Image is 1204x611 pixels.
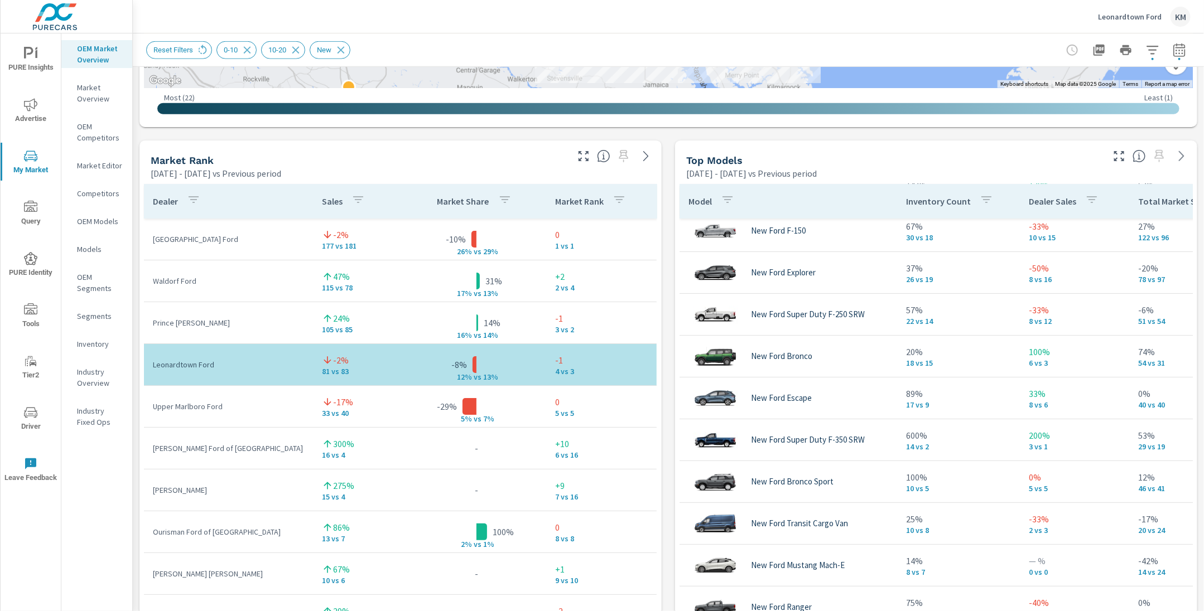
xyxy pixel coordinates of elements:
p: -2% [333,228,349,241]
p: 26% v [449,247,478,257]
a: See more details in report [637,147,655,165]
p: -29% [437,400,457,413]
p: 37% [906,261,1011,275]
p: 8 vs 12 [1029,317,1120,326]
span: Reset Filters [147,46,200,54]
p: 0% [1029,471,1120,484]
p: s 29% [478,247,504,257]
div: Competitors [61,185,132,202]
button: Apply Filters [1142,39,1164,61]
p: 600% [906,429,1011,442]
p: 15 vs 4 [322,492,398,501]
p: 5% v [449,414,478,424]
p: 2 vs 4 [555,283,648,292]
h5: Top Models [686,154,743,166]
p: -10% [446,232,466,246]
p: 13 vs 7 [322,534,398,543]
p: Market Overview [77,82,123,104]
p: Model [688,196,712,207]
p: 0 [555,228,648,241]
p: 75% [906,596,1011,609]
div: OEM Segments [61,269,132,297]
div: Market Editor [61,157,132,174]
p: 57% [906,303,1011,317]
a: Terms (opens in new tab) [1123,81,1138,87]
p: 33 vs 40 [322,409,398,418]
span: PURE Insights [4,47,57,74]
p: -50% [1029,261,1120,275]
img: glamour [693,340,738,373]
p: -17% [333,395,353,409]
p: [PERSON_NAME] [153,484,304,496]
p: New Ford Explorer [751,268,816,278]
p: Most ( 22 ) [164,93,195,103]
p: Ourisman Ford of [GEOGRAPHIC_DATA] [153,526,304,537]
div: OEM Market Overview [61,40,132,68]
p: — % [1029,554,1120,568]
p: 10 vs 6 [322,576,398,585]
p: Waldorf Ford [153,275,304,287]
div: KM [1171,7,1191,27]
p: 24% [333,312,350,325]
p: 12% v [449,372,478,382]
p: s 13% [478,289,504,299]
p: -1 [555,312,648,325]
p: New Ford Escape [751,393,812,403]
p: -2% [333,353,349,367]
span: Driver [4,406,57,433]
img: Google [147,74,184,88]
div: Industry Fixed Ops [61,403,132,430]
p: 177 vs 181 [322,241,398,250]
p: 25% [906,512,1011,526]
p: 26 vs 19 [906,275,1011,284]
span: Market Rank shows you how you rank, in terms of sales, to other dealerships in your market. “Mark... [597,149,610,163]
p: 1 vs 1 [555,241,648,250]
p: OEM Segments [77,271,123,294]
p: [PERSON_NAME] Ford of [GEOGRAPHIC_DATA] [153,443,304,454]
p: OEM Competitors [77,121,123,143]
p: +9 [555,479,648,492]
p: New Ford F-150 [751,226,806,236]
p: Segments [77,311,123,322]
p: - [475,567,478,580]
div: Reset Filters [146,41,212,59]
p: 3 vs 2 [555,325,648,334]
img: glamour [693,507,738,540]
img: glamour [693,298,738,331]
p: 81 vs 83 [322,367,398,376]
p: OEM Models [77,216,123,227]
span: 0-10 [217,46,244,54]
img: glamour [693,549,738,582]
p: [DATE] - [DATE] vs Previous period [686,167,817,180]
p: Inventory Count [906,196,971,207]
p: +10 [555,437,648,450]
p: +2 [555,270,648,283]
p: 8 vs 6 [1029,400,1120,409]
a: Open this area in Google Maps (opens a new window) [147,74,184,88]
div: nav menu [1,33,61,495]
p: 5 vs 5 [555,409,648,418]
h5: Market Rank [151,154,214,166]
p: 9 vs 10 [555,576,648,585]
p: -1 [555,353,648,367]
span: Query [4,201,57,228]
div: OEM Models [61,213,132,230]
img: glamour [693,465,738,498]
p: 89% [906,387,1011,400]
p: Industry Overview [77,366,123,389]
p: 17 vs 9 [906,400,1011,409]
p: Prince [PERSON_NAME] [153,317,304,328]
p: Dealer [153,196,178,207]
p: Dealer Sales [1029,196,1076,207]
button: Print Report [1115,39,1137,61]
p: 7 vs 16 [555,492,648,501]
div: Segments [61,308,132,324]
p: 8 vs 8 [555,534,648,543]
p: +1 [555,562,648,576]
span: My Market [4,149,57,177]
p: 2 vs 3 [1029,526,1120,535]
img: glamour [693,256,738,289]
span: Tools [4,303,57,331]
p: - [475,442,478,455]
p: New Ford Super Duty F-250 SRW [751,309,865,319]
